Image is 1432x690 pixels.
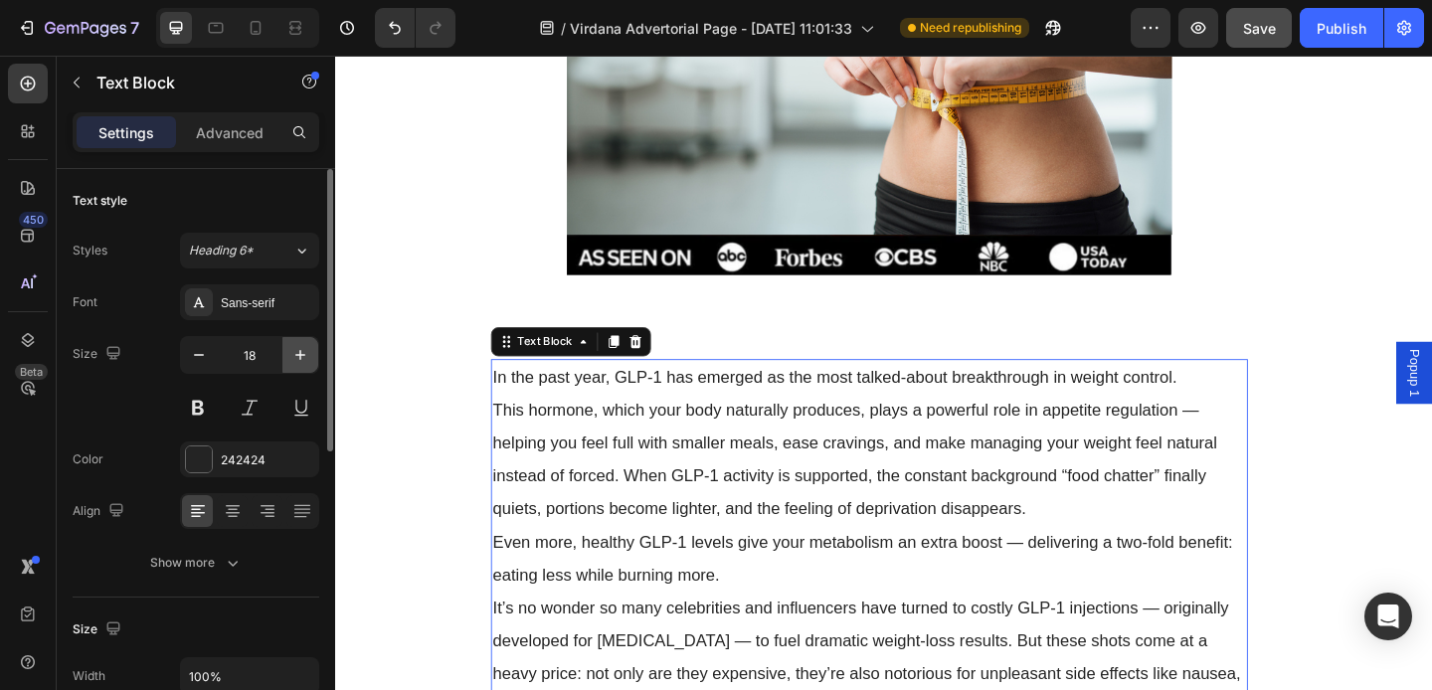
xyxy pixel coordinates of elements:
div: Styles [73,242,107,259]
div: Size [73,341,125,368]
div: 242424 [221,451,314,469]
span: Virdana Advertorial Page - [DATE] 11:01:33 [570,18,852,39]
span: Save [1243,20,1276,37]
p: Text Block [96,71,266,94]
span: Heading 6* [189,242,254,259]
p: Advanced [196,122,264,143]
span: Even more, healthy GLP-1 levels give your metabolism an extra boost — delivering a two-fold benef... [171,519,976,575]
span: Popup 1 [1163,319,1183,371]
button: 7 [8,8,148,48]
div: Align [73,498,128,525]
p: 7 [130,16,139,40]
div: Font [73,293,97,311]
div: Text Block [194,302,262,320]
div: Publish [1317,18,1366,39]
div: Text style [73,192,127,210]
span: Need republishing [920,19,1021,37]
span: / [561,18,566,39]
button: Publish [1300,8,1383,48]
p: Settings [98,122,154,143]
div: Undo/Redo [375,8,455,48]
button: Save [1226,8,1292,48]
div: Size [73,616,125,643]
button: Heading 6* [180,233,319,268]
div: Beta [15,364,48,380]
div: Color [73,450,103,468]
button: Show more [73,545,319,581]
iframe: Design area [335,56,1432,690]
span: This hormone, which your body naturally produces, plays a powerful role in appetite regulation — ... [171,376,959,503]
span: In the past year, GLP-1 has emerged as the most talked-about breakthrough in weight control. [171,340,915,360]
div: Sans-serif [221,294,314,312]
div: Show more [150,553,243,573]
div: 450 [19,212,48,228]
div: Width [73,667,105,685]
div: Open Intercom Messenger [1364,593,1412,640]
